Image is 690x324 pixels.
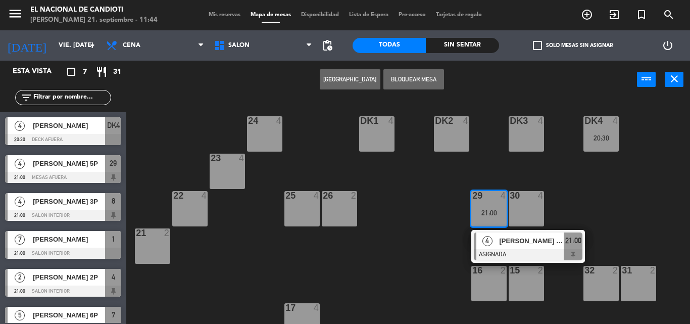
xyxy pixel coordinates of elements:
span: Tarjetas de regalo [431,12,487,18]
div: 24 [248,116,249,125]
span: 1 [112,233,115,245]
button: power_input [637,72,656,87]
button: [GEOGRAPHIC_DATA] [320,69,380,89]
i: search [663,9,675,21]
span: Mapa de mesas [245,12,296,18]
span: SALON [228,42,250,49]
span: Pre-acceso [393,12,431,18]
div: 2 [351,191,357,200]
span: 4 [15,197,25,207]
span: pending_actions [321,39,333,52]
span: [PERSON_NAME] [33,234,105,245]
div: 4 [538,116,544,125]
span: [PERSON_NAME] [33,120,105,131]
i: menu [8,6,23,21]
span: Disponibilidad [296,12,344,18]
i: restaurant [95,66,108,78]
span: 4 [482,236,492,246]
div: DK1 [360,116,361,125]
i: power_input [640,73,653,85]
div: 4 [463,116,469,125]
div: 4 [202,191,208,200]
div: 22 [173,191,174,200]
span: [PERSON_NAME] 5P [33,158,105,169]
div: Todas [353,38,426,53]
div: 4 [276,116,282,125]
div: 4 [314,191,320,200]
span: Cena [123,42,140,49]
span: Lista de Espera [344,12,393,18]
span: 31 [113,66,121,78]
label: Solo mesas sin asignar [533,41,613,50]
span: 8 [112,195,115,207]
span: [PERSON_NAME] 3P [33,196,105,207]
div: 21:00 [471,209,507,216]
i: add_circle_outline [581,9,593,21]
span: 7 [112,309,115,321]
div: 4 [388,116,395,125]
div: 4 [239,154,245,163]
input: Filtrar por nombre... [32,92,111,103]
span: 7 [15,235,25,245]
span: check_box_outline_blank [533,41,542,50]
span: Mis reservas [204,12,245,18]
span: DK4 [107,119,120,131]
span: 7 [83,66,87,78]
span: [PERSON_NAME] 6P [33,310,105,320]
button: menu [8,6,23,25]
span: 2 [15,272,25,283]
div: 16 [472,266,473,275]
span: 4 [112,271,115,283]
span: [PERSON_NAME] 2P [33,272,105,283]
div: 4 [538,191,544,200]
div: 2 [538,266,544,275]
div: [PERSON_NAME] 21. septiembre - 11:44 [30,15,158,25]
span: 29 [110,157,117,169]
i: arrow_drop_down [86,39,98,52]
i: crop_square [65,66,77,78]
i: filter_list [20,91,32,104]
button: close [665,72,683,87]
div: 2 [650,266,656,275]
div: Sin sentar [426,38,499,53]
div: 29 [472,191,473,200]
i: power_settings_new [662,39,674,52]
div: DK2 [435,116,435,125]
span: [PERSON_NAME] 5P [499,236,564,246]
div: 2 [164,228,170,238]
button: Bloquear Mesa [383,69,444,89]
div: Esta vista [5,66,73,78]
i: turned_in_not [635,9,648,21]
div: 2 [613,266,619,275]
div: 2 [501,266,507,275]
div: El Nacional de Candioti [30,5,158,15]
div: 25 [285,191,286,200]
span: 5 [15,310,25,320]
div: 17 [285,303,286,312]
div: 20:30 [583,134,619,142]
div: 4 [501,191,507,200]
span: 4 [15,159,25,169]
div: 4 [314,303,320,312]
div: 4 [613,116,619,125]
i: close [668,73,680,85]
i: exit_to_app [608,9,620,21]
span: 21:00 [565,235,581,247]
span: 4 [15,121,25,131]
